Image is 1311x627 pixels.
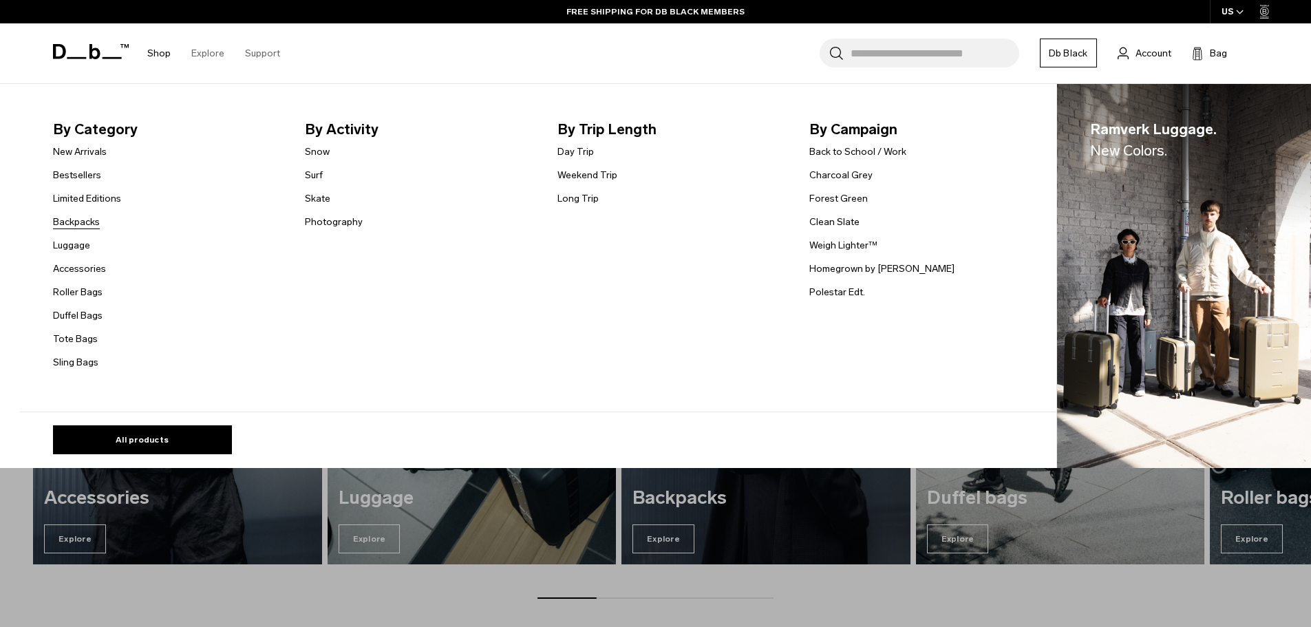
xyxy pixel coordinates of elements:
a: Account [1118,45,1171,61]
span: Bag [1210,46,1227,61]
a: Duffel Bags [53,308,103,323]
a: Support [245,29,280,78]
a: Accessories [53,262,106,276]
span: Account [1136,46,1171,61]
a: Tote Bags [53,332,98,346]
a: Back to School / Work [809,145,906,159]
a: FREE SHIPPING FOR DB BLACK MEMBERS [566,6,745,18]
a: Luggage [53,238,90,253]
a: Roller Bags [53,285,103,299]
a: Snow [305,145,330,159]
a: New Arrivals [53,145,107,159]
a: Weigh Lighter™ [809,238,877,253]
a: Homegrown by [PERSON_NAME] [809,262,955,276]
span: By Campaign [809,118,1040,140]
span: By Category [53,118,284,140]
a: Forest Green [809,191,868,206]
a: Shop [147,29,171,78]
a: Charcoal Grey [809,168,873,182]
span: By Activity [305,118,535,140]
a: Bestsellers [53,168,101,182]
a: Photography [305,215,363,229]
a: All products [53,425,232,454]
a: Polestar Edt. [809,285,865,299]
a: Limited Editions [53,191,121,206]
a: Clean Slate [809,215,860,229]
a: Weekend Trip [557,168,617,182]
a: Skate [305,191,330,206]
span: Ramverk Luggage. [1090,118,1217,162]
nav: Main Navigation [137,23,290,83]
a: Db Black [1040,39,1097,67]
a: Explore [191,29,224,78]
a: Backpacks [53,215,100,229]
a: Sling Bags [53,355,98,370]
button: Bag [1192,45,1227,61]
a: Surf [305,168,323,182]
span: New Colors. [1090,142,1167,159]
span: By Trip Length [557,118,788,140]
a: Day Trip [557,145,594,159]
a: Long Trip [557,191,599,206]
